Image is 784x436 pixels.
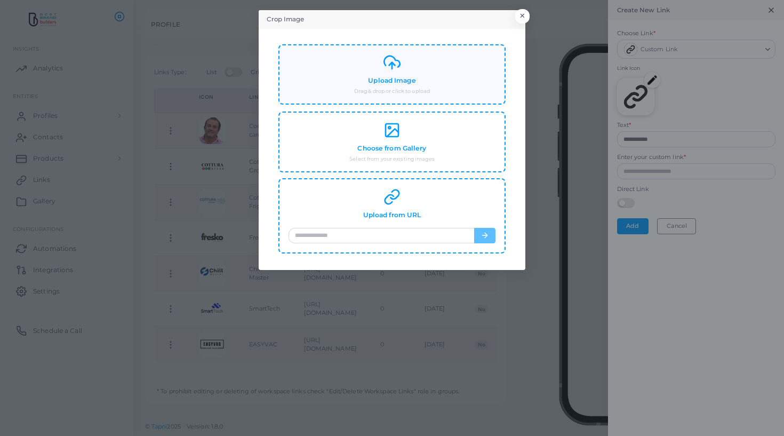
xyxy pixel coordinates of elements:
h4: Choose from Gallery [357,145,426,153]
small: Drag & drop or click to upload [354,88,430,95]
h4: Upload from URL [363,211,421,219]
h5: Crop Image [267,15,304,24]
button: Close [515,9,530,23]
h4: Upload Image [368,77,415,85]
small: Select from your existing images [349,155,435,163]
